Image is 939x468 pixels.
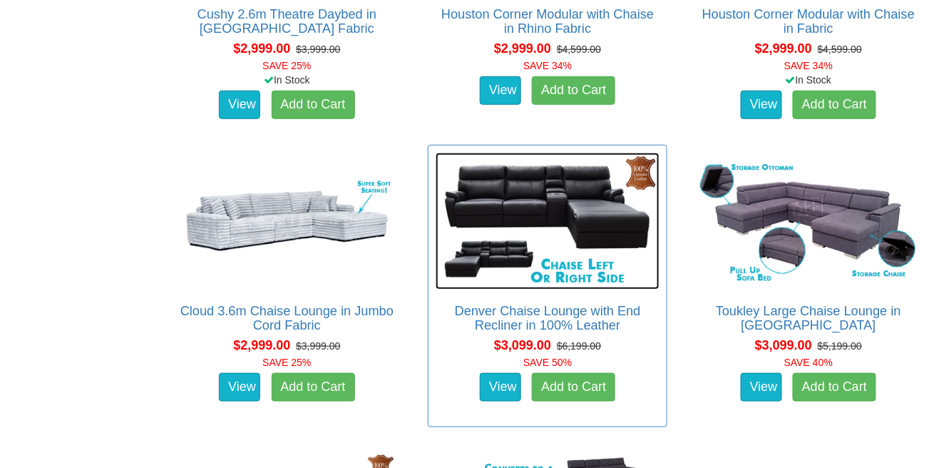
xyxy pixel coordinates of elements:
span: $2,999.00 [233,338,290,352]
a: Houston Corner Modular with Chaise in Fabric [702,7,915,36]
a: View [219,373,260,402]
div: In Stock [165,73,410,87]
del: $4,599.00 [557,44,601,55]
a: View [480,373,521,402]
a: Add to Cart [532,373,615,402]
del: $6,199.00 [557,340,601,352]
a: Toukley Large Chaise Lounge in [GEOGRAPHIC_DATA] [716,304,901,332]
a: Add to Cart [793,91,876,119]
font: SAVE 50% [523,357,572,368]
a: Add to Cart [272,91,355,119]
del: $3,999.00 [296,340,340,352]
span: $2,999.00 [755,41,812,56]
del: $5,199.00 [818,340,862,352]
a: View [219,91,260,119]
img: Cloud 3.6m Chaise Lounge in Jumbo Cord Fabric [175,153,399,290]
a: Add to Cart [272,373,355,402]
font: SAVE 25% [262,357,311,368]
span: $3,099.00 [494,338,551,352]
img: Denver Chaise Lounge with End Recliner in 100% Leather [436,153,660,290]
font: SAVE 25% [262,60,311,71]
a: Add to Cart [532,76,615,105]
font: SAVE 34% [784,60,833,71]
a: View [741,91,782,119]
div: In Stock [686,73,931,87]
font: SAVE 40% [784,357,833,368]
a: Denver Chaise Lounge with End Recliner in 100% Leather [455,304,641,332]
a: Add to Cart [793,373,876,402]
a: Cloud 3.6m Chaise Lounge in Jumbo Cord Fabric [180,304,394,332]
del: $4,599.00 [818,44,862,55]
font: SAVE 34% [523,60,572,71]
a: View [741,373,782,402]
a: Cushy 2.6m Theatre Daybed in [GEOGRAPHIC_DATA] Fabric [197,7,376,36]
a: View [480,76,521,105]
a: Houston Corner Modular with Chaise in Rhino Fabric [441,7,654,36]
span: $2,999.00 [494,41,551,56]
img: Toukley Large Chaise Lounge in Fabric [697,153,920,290]
del: $3,999.00 [296,44,340,55]
span: $3,099.00 [755,338,812,352]
span: $2,999.00 [233,41,290,56]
